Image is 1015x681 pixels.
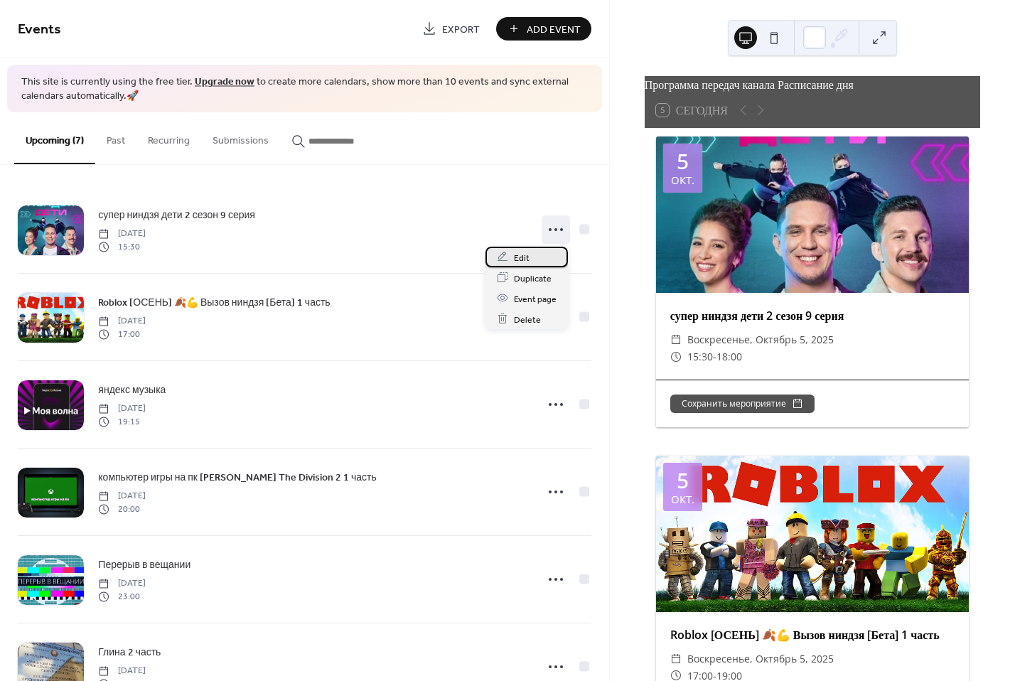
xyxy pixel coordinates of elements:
a: Upgrade now [195,73,254,92]
span: Edit [514,250,530,265]
span: 15:30 [98,240,146,253]
button: Submissions [201,112,280,163]
span: компьютер игры на пк [PERSON_NAME] The Division 2 1 часть [98,471,376,486]
div: супер ниндзя дети 2 сезон 9 серия [656,307,969,324]
div: Roblox [ОСЕНЬ] 🍂💪 Вызов ниндзя [Бета] 1 часть [656,626,969,643]
button: Upcoming (7) [14,112,95,164]
span: 17:00 [98,328,146,340]
span: Add Event [527,22,581,37]
span: Events [18,16,61,43]
div: 5 [677,151,689,172]
span: [DATE] [98,665,146,677]
span: яндекс музыка [98,383,166,398]
a: Export [412,17,490,41]
a: Глина 2 часть [98,644,161,660]
span: 20:00 [98,503,146,515]
button: Сохранить мероприятие [670,395,815,413]
span: [DATE] [98,315,146,328]
a: Roblox [ОСЕНЬ] 🍂💪 Вызов ниндзя [Бета] 1 часть [98,294,330,311]
div: окт. [671,494,694,505]
span: [DATE] [98,227,146,240]
span: Duplicate [514,271,552,286]
span: Перерыв в вещании [98,558,190,573]
span: Глина 2 часть [98,645,161,660]
a: супер ниндзя дети 2 сезон 9 серия [98,207,255,223]
span: - [713,348,716,365]
a: яндекс музыка [98,382,166,398]
span: Export [442,22,480,37]
span: 15:30 [687,348,713,365]
span: Delete [514,312,541,327]
div: окт. [671,175,694,186]
span: воскресенье, октябрь 5, 2025 [687,331,834,348]
span: воскресенье, октябрь 5, 2025 [687,650,834,667]
a: Перерыв в вещании [98,557,190,573]
span: супер ниндзя дети 2 сезон 9 серия [98,208,255,223]
div: ​ [670,331,682,348]
span: Roblox [ОСЕНЬ] 🍂💪 Вызов ниндзя [Бета] 1 часть [98,296,330,311]
span: 18:00 [716,348,742,365]
button: Add Event [496,17,591,41]
span: This site is currently using the free tier. to create more calendars, show more than 10 events an... [21,75,588,103]
span: [DATE] [98,490,146,503]
div: Программа передач канала Расписание дня [645,76,980,93]
span: Event page [514,291,557,306]
span: 23:00 [98,590,146,603]
button: Past [95,112,136,163]
span: 19:15 [98,415,146,428]
div: ​ [670,348,682,365]
span: [DATE] [98,402,146,415]
a: компьютер игры на пк [PERSON_NAME] The Division 2 1 часть [98,469,376,486]
button: Recurring [136,112,201,163]
span: [DATE] [98,577,146,590]
div: 5 [677,470,689,491]
div: ​ [670,650,682,667]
